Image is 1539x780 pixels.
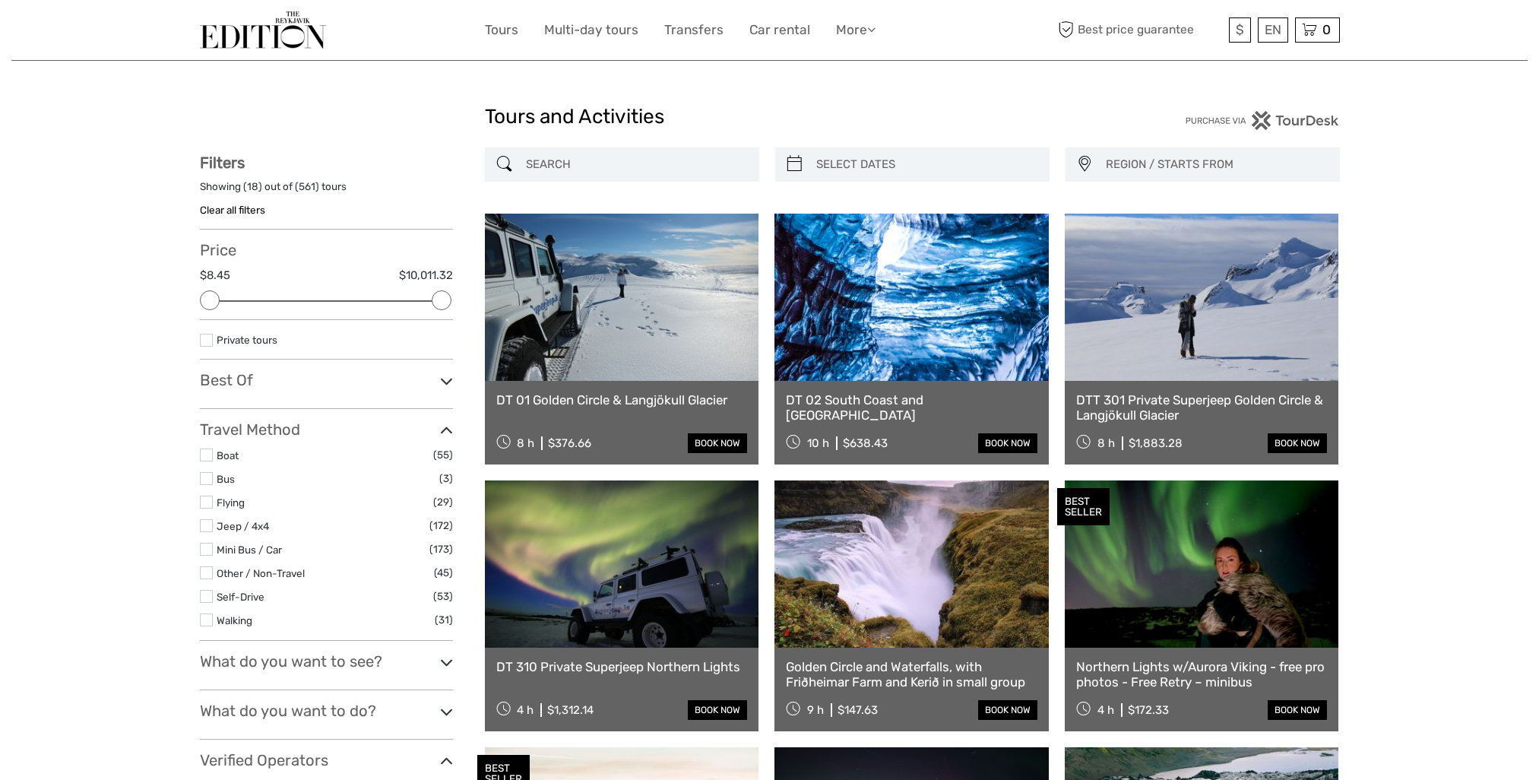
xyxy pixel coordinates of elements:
[217,567,305,579] a: Other / Non-Travel
[217,614,252,626] a: Walking
[434,564,453,582] span: (45)
[200,204,265,216] a: Clear all filters
[217,449,239,461] a: Boat
[200,420,453,439] h3: Travel Method
[200,268,230,284] label: $8.45
[200,241,453,259] h3: Price
[688,433,747,453] a: book now
[429,541,453,558] span: (173)
[496,392,748,407] a: DT 01 Golden Circle & Langjökull Glacier
[1129,436,1183,450] div: $1,883.28
[843,436,888,450] div: $638.43
[429,517,453,534] span: (172)
[435,611,453,629] span: (31)
[978,433,1037,453] a: book now
[838,703,878,717] div: $147.63
[217,591,264,603] a: Self-Drive
[399,268,453,284] label: $10,011.32
[247,179,258,194] label: 18
[200,179,453,203] div: Showing ( ) out of ( ) tours
[517,703,534,717] span: 4 h
[485,19,518,41] a: Tours
[1185,111,1339,130] img: PurchaseViaTourDesk.png
[836,19,876,41] a: More
[1325,732,1539,780] iframe: LiveChat chat widget
[200,11,326,49] img: The Reykjavík Edition
[433,588,453,605] span: (53)
[1076,392,1328,423] a: DTT 301 Private Superjeep Golden Circle & Langjökull Glacier
[520,151,752,178] input: SEARCH
[786,392,1037,423] a: DT 02 South Coast and [GEOGRAPHIC_DATA]
[1097,436,1115,450] span: 8 h
[978,700,1037,720] a: book now
[200,751,453,769] h3: Verified Operators
[807,436,829,450] span: 10 h
[200,371,453,389] h3: Best Of
[547,703,594,717] div: $1,312.14
[1128,703,1169,717] div: $172.33
[1076,659,1328,690] a: Northern Lights w/Aurora Viking - free pro photos - Free Retry – minibus
[200,702,453,720] h3: What do you want to do?
[1236,22,1244,37] span: $
[1268,700,1327,720] a: book now
[749,19,810,41] a: Car rental
[1057,488,1110,526] div: BEST SELLER
[688,700,747,720] a: book now
[1320,22,1333,37] span: 0
[433,446,453,464] span: (55)
[217,334,277,346] a: Private tours
[200,154,245,172] strong: Filters
[810,151,1042,178] input: SELECT DATES
[433,493,453,511] span: (29)
[664,19,724,41] a: Transfers
[200,652,453,671] h3: What do you want to see?
[1097,703,1114,717] span: 4 h
[439,470,453,487] span: (3)
[1055,17,1225,43] span: Best price guarantee
[544,19,638,41] a: Multi-day tours
[217,473,235,485] a: Bus
[299,179,315,194] label: 561
[517,436,534,450] span: 8 h
[217,520,269,532] a: Jeep / 4x4
[1268,433,1327,453] a: book now
[485,105,1055,129] h1: Tours and Activities
[217,544,282,556] a: Mini Bus / Car
[217,496,245,509] a: Flying
[786,659,1037,690] a: Golden Circle and Waterfalls, with Friðheimar Farm and Kerið in small group
[548,436,591,450] div: $376.66
[807,703,824,717] span: 9 h
[496,659,748,674] a: DT 310 Private Superjeep Northern Lights
[1258,17,1288,43] div: EN
[1099,152,1332,177] button: REGION / STARTS FROM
